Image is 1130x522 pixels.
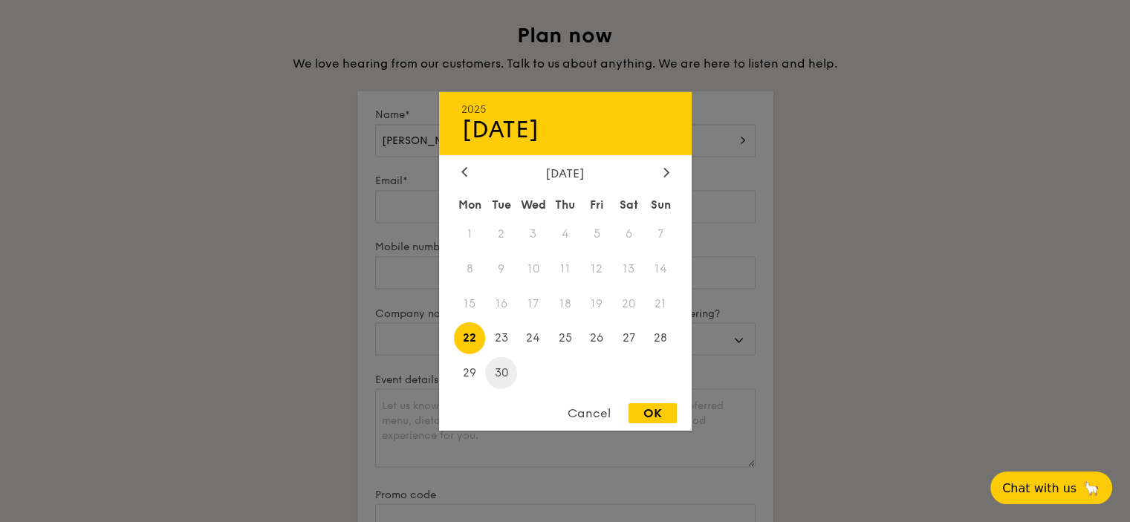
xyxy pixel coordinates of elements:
[517,322,549,354] span: 24
[549,287,581,319] span: 18
[613,191,645,218] div: Sat
[454,322,486,354] span: 22
[1002,481,1077,495] span: Chat with us
[645,218,677,249] span: 7
[553,403,626,423] div: Cancel
[613,218,645,249] span: 6
[645,287,677,319] span: 21
[549,322,581,354] span: 25
[461,115,669,143] div: [DATE]
[645,252,677,284] span: 14
[549,191,581,218] div: Thu
[613,252,645,284] span: 13
[454,357,486,389] span: 29
[645,191,677,218] div: Sun
[645,322,677,354] span: 28
[613,287,645,319] span: 20
[485,218,517,249] span: 2
[581,252,613,284] span: 12
[485,252,517,284] span: 9
[517,218,549,249] span: 3
[990,472,1112,504] button: Chat with us🦙
[581,191,613,218] div: Fri
[454,252,486,284] span: 8
[517,287,549,319] span: 17
[485,357,517,389] span: 30
[485,322,517,354] span: 23
[485,191,517,218] div: Tue
[454,287,486,319] span: 15
[629,403,677,423] div: OK
[454,218,486,249] span: 1
[549,252,581,284] span: 11
[1082,480,1100,497] span: 🦙
[454,191,486,218] div: Mon
[517,252,549,284] span: 10
[581,218,613,249] span: 5
[461,166,669,180] div: [DATE]
[581,287,613,319] span: 19
[549,218,581,249] span: 4
[613,322,645,354] span: 27
[581,322,613,354] span: 26
[461,102,669,115] div: 2025
[485,287,517,319] span: 16
[517,191,549,218] div: Wed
